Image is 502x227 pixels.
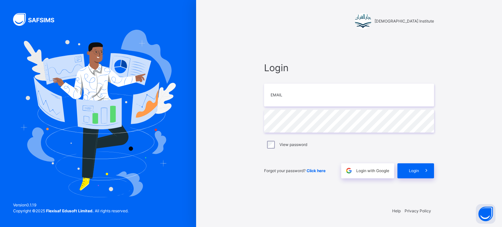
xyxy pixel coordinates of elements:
[345,167,353,174] img: google.396cfc9801f0270233282035f929180a.svg
[409,168,419,174] span: Login
[307,168,326,173] a: Click here
[264,61,434,75] span: Login
[13,208,128,213] span: Copyright © 2025 All rights reserved.
[392,208,401,213] a: Help
[20,30,176,197] img: Hero Image
[264,168,326,173] span: Forgot your password?
[375,18,434,24] span: [DEMOGRAPHIC_DATA] Institute
[356,168,389,174] span: Login with Google
[476,204,495,224] button: Open asap
[279,142,307,148] label: View password
[13,13,62,26] img: SAFSIMS Logo
[46,208,94,213] strong: Flexisaf Edusoft Limited.
[13,202,128,208] span: Version 0.1.19
[405,208,431,213] a: Privacy Policy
